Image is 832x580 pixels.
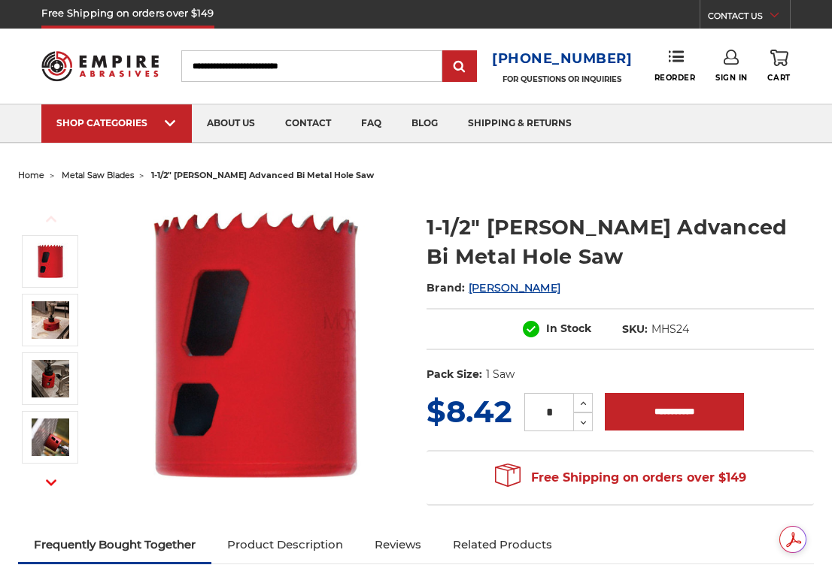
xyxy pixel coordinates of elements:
[41,44,158,89] img: Empire Abrasives
[495,463,746,493] span: Free Shipping on orders over $149
[359,528,437,561] a: Reviews
[32,243,69,280] img: 1-1/2" Morse Advanced Bi Metal Hole Saw
[622,322,648,337] dt: SKU:
[32,418,69,456] img: 1-1/2" Morse Advanced Bi Metal Hole Saw
[715,73,748,83] span: Sign In
[708,8,790,29] a: CONTACT US
[151,170,374,180] span: 1-1/2" [PERSON_NAME] advanced bi metal hole saw
[18,170,44,180] a: home
[346,104,396,143] a: faq
[427,213,814,271] h1: 1-1/2" [PERSON_NAME] Advanced Bi Metal Hole Saw
[427,393,512,430] span: $8.42
[105,197,405,497] img: 1-1/2" Morse Advanced Bi Metal Hole Saw
[396,104,453,143] a: blog
[651,322,689,337] dd: MHS24
[767,50,790,83] a: Cart
[546,322,591,335] span: In Stock
[427,367,482,382] dt: Pack Size:
[427,281,466,295] span: Brand:
[32,301,69,339] img: 1-1/2" Morse Advanced Bi Metal Hole Saw
[33,467,69,499] button: Next
[270,104,346,143] a: contact
[56,117,177,128] div: SHOP CATEGORIES
[437,528,568,561] a: Related Products
[654,73,696,83] span: Reorder
[32,360,69,397] img: 1-1/2" Morse Advanced Bi Metal Hole Saw
[33,203,69,235] button: Previous
[492,48,633,70] a: [PHONE_NUMBER]
[18,528,211,561] a: Frequently Bought Together
[211,528,359,561] a: Product Description
[469,281,560,295] a: [PERSON_NAME]
[654,50,696,82] a: Reorder
[445,52,475,82] input: Submit
[453,104,587,143] a: shipping & returns
[486,367,515,382] dd: 1 Saw
[192,104,270,143] a: about us
[492,74,633,84] p: FOR QUESTIONS OR INQUIRIES
[767,73,790,83] span: Cart
[62,170,134,180] a: metal saw blades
